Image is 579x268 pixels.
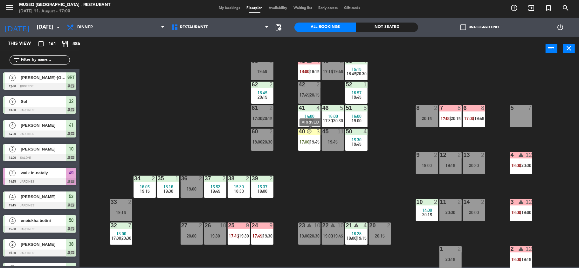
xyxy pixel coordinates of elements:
[246,223,250,228] div: 9
[356,236,357,241] span: |
[269,82,273,87] div: 2
[111,236,121,241] span: 17:30
[337,223,344,228] div: 10
[357,71,367,76] span: 20:30
[234,184,244,189] span: 15:30
[340,105,344,111] div: 5
[19,8,110,15] div: [DATE] 11. August - 17:00
[263,116,273,121] span: 20:15
[520,210,522,215] span: |
[21,193,66,200] span: [PERSON_NAME]
[357,236,367,241] span: 19:15
[48,40,56,48] span: 161
[450,116,451,121] span: |
[180,25,208,30] span: Restaurante
[316,105,320,111] div: 4
[175,176,179,181] div: 1
[210,189,220,194] span: 19:45
[334,69,343,74] span: 19:45
[439,257,462,262] div: 20:15
[511,257,521,262] span: 18:00
[356,23,418,32] div: Not seated
[309,69,310,74] span: |
[434,199,438,205] div: 2
[528,105,532,111] div: 7
[21,217,66,224] span: eneiskha botini
[416,116,438,121] div: 20:15
[522,257,532,262] span: 19:15
[352,142,362,147] span: 19:45
[520,163,522,168] span: |
[464,116,474,121] span: 17:00
[356,71,357,76] span: |
[510,4,518,12] i: add_circle_outline
[417,199,417,205] div: 10
[307,223,312,228] i: warning
[310,92,320,97] span: 20:15
[61,40,69,48] i: restaurant
[417,105,417,111] div: 8
[337,129,344,134] div: 11
[110,210,132,215] div: 19:15
[347,236,356,241] span: 19:00
[262,116,263,121] span: |
[332,233,334,238] span: |
[258,90,267,95] span: 16:45
[511,105,511,111] div: 5
[473,116,475,121] span: |
[458,199,461,205] div: 2
[21,98,66,105] span: Sofi
[458,105,461,111] div: 8
[69,169,73,177] span: 49
[266,6,291,10] span: Availability
[309,92,310,97] span: |
[294,23,356,32] div: All Bookings
[239,233,249,238] span: 19:30
[258,184,267,189] span: 15:37
[439,210,462,215] div: 20:30
[163,184,173,189] span: 16:16
[252,116,262,121] span: 17:30
[163,189,173,194] span: 19:30
[116,231,126,236] span: 13:00
[228,176,229,181] div: 38
[269,176,273,181] div: 2
[369,234,391,238] div: 20:15
[37,40,45,48] i: crop_square
[363,58,367,64] div: 4
[315,6,341,10] span: Early-access
[322,105,323,111] div: 46
[363,105,367,111] div: 5
[352,137,362,142] span: 15:30
[300,92,309,97] span: 17:45
[181,187,203,191] div: 19:00
[300,118,321,126] div: ARRIVED
[67,74,75,81] span: 9RT
[9,98,16,105] span: 7
[69,145,73,153] span: 10
[305,114,314,119] span: 14:00
[387,223,391,228] div: 2
[527,4,535,12] i: exit_to_app
[77,25,93,30] span: Dinner
[518,246,524,251] i: warning
[352,95,362,100] span: 19:45
[69,240,73,248] span: 38
[3,40,46,48] div: This view
[251,69,273,74] div: 19:45
[323,233,333,238] span: 19:00
[181,234,203,238] div: 20:00
[199,176,203,181] div: 2
[314,223,320,228] div: 10
[263,233,273,238] span: 19:30
[140,184,150,189] span: 16:05
[316,129,320,134] div: 3
[417,152,417,158] div: 9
